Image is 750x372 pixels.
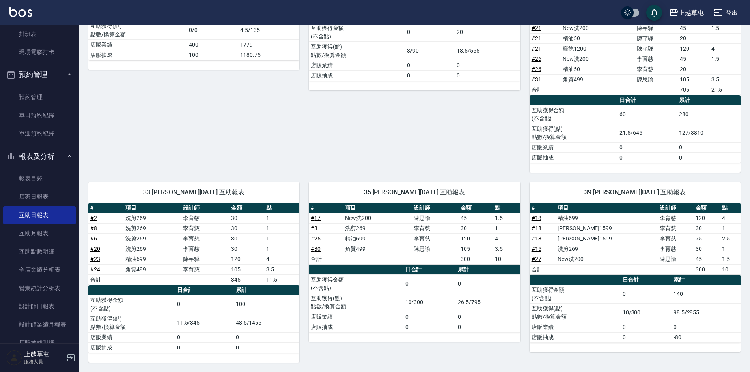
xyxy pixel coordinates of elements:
[530,275,741,343] table: a dense table
[88,274,123,285] td: 合計
[530,264,556,274] td: 合計
[90,256,100,262] a: #23
[9,7,32,17] img: Logo
[561,64,635,74] td: 精油50
[309,13,520,81] table: a dense table
[311,225,317,231] a: #3
[618,142,677,152] td: 0
[412,244,459,254] td: 陳思諭
[229,244,264,254] td: 30
[561,33,635,43] td: 精油50
[187,50,238,60] td: 100
[24,350,64,358] h5: 上越草屯
[532,215,541,221] a: #18
[678,33,709,43] td: 20
[678,64,709,74] td: 20
[3,224,76,242] a: 互助月報表
[343,223,412,233] td: 洗剪269
[88,39,187,50] td: 店販業績
[710,6,741,20] button: 登出
[234,295,300,314] td: 100
[532,235,541,242] a: #18
[678,43,709,54] td: 120
[678,85,709,95] td: 705
[658,254,694,264] td: 陳思諭
[618,124,677,142] td: 21.5/645
[309,203,343,213] th: #
[493,244,520,254] td: 3.5
[3,316,76,334] a: 設計師業績月報表
[123,213,181,223] td: 洗剪269
[493,213,520,223] td: 1.5
[556,254,658,264] td: New洗200
[459,233,493,244] td: 120
[455,60,520,70] td: 0
[3,106,76,124] a: 單日預約紀錄
[530,142,618,152] td: 店販業績
[678,54,709,64] td: 45
[532,256,541,262] a: #27
[720,203,741,213] th: 點
[88,21,187,39] td: 互助獲得(點) 點數/換算金額
[403,312,456,322] td: 0
[88,50,187,60] td: 店販抽成
[539,188,731,196] span: 39 [PERSON_NAME][DATE] 互助報表
[309,274,403,293] td: 互助獲得金額 (不含點)
[90,246,100,252] a: #20
[709,74,741,85] td: 3.5
[635,54,678,64] td: 李育慈
[561,23,635,33] td: New洗200
[123,233,181,244] td: 洗剪269
[709,43,741,54] td: 4
[493,223,520,233] td: 1
[175,295,234,314] td: 0
[309,203,520,265] table: a dense table
[621,332,672,342] td: 0
[694,254,720,264] td: 45
[621,322,672,332] td: 0
[90,266,100,272] a: #24
[412,203,459,213] th: 設計師
[98,188,290,196] span: 33 [PERSON_NAME][DATE] 互助報表
[309,265,520,333] table: a dense table
[234,332,300,342] td: 0
[720,244,741,254] td: 1
[635,33,678,43] td: 陳芊驊
[88,314,175,332] td: 互助獲得(點) 點數/換算金額
[90,215,97,221] a: #2
[123,254,181,264] td: 精油699
[672,332,741,342] td: -80
[556,213,658,223] td: 精油699
[238,50,299,60] td: 1180.75
[666,5,707,21] button: 上越草屯
[720,264,741,274] td: 10
[618,105,677,124] td: 60
[3,88,76,106] a: 預約管理
[556,203,658,213] th: 項目
[3,146,76,167] button: 報表及分析
[618,95,677,105] th: 日合計
[493,203,520,213] th: 點
[3,43,76,61] a: 現場電腦打卡
[720,254,741,264] td: 1.5
[456,322,520,332] td: 0
[459,254,493,264] td: 300
[264,233,299,244] td: 1
[694,264,720,274] td: 300
[530,95,741,163] table: a dense table
[3,25,76,43] a: 排班表
[677,105,741,124] td: 280
[343,203,412,213] th: 項目
[658,244,694,254] td: 李育慈
[343,233,412,244] td: 精油699
[678,23,709,33] td: 45
[530,303,621,322] td: 互助獲得(點) 點數/換算金額
[3,297,76,316] a: 設計師日報表
[493,233,520,244] td: 4
[532,246,541,252] a: #15
[6,350,22,366] img: Person
[672,285,741,303] td: 140
[720,223,741,233] td: 1
[90,225,97,231] a: #8
[88,285,299,353] table: a dense table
